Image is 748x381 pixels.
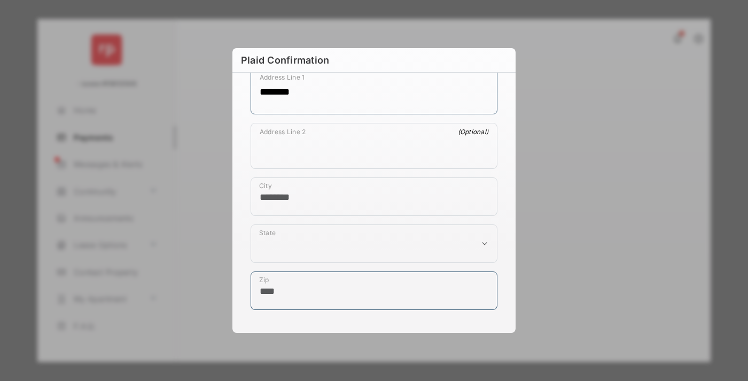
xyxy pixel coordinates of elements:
div: payment_method_screening[postal_addresses][addressLine2] [251,123,497,169]
div: payment_method_screening[postal_addresses][addressLine1] [251,68,497,114]
div: payment_method_screening[postal_addresses][locality] [251,177,497,216]
div: payment_method_screening[postal_addresses][administrativeArea] [251,224,497,263]
h6: Plaid Confirmation [232,48,516,73]
div: payment_method_screening[postal_addresses][postalCode] [251,271,497,310]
